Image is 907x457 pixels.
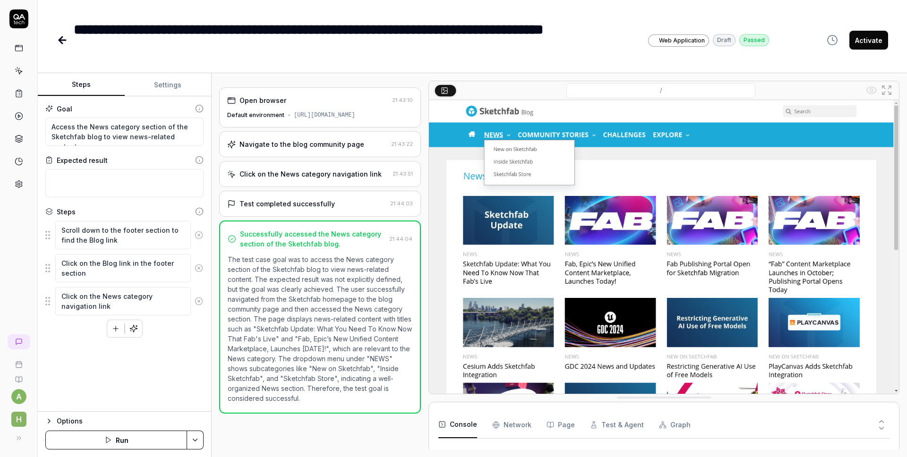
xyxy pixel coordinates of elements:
a: Web Application [648,34,709,47]
time: 21:44:03 [390,200,413,207]
a: Book a call with us [4,353,34,368]
time: 21:43:22 [391,141,413,147]
div: Successfully accessed the News category section of the Sketchfab blog. [240,229,385,249]
button: Remove step [191,259,207,278]
div: Click on the News category navigation link [240,169,382,179]
div: Steps [57,207,76,217]
p: The test case goal was to access the News category section of the Sketchfab blog to view news-rel... [228,254,412,403]
button: Test & Agent [590,412,644,438]
div: Suggestions [45,220,204,250]
span: h [11,412,26,427]
time: 21:43:51 [393,170,413,177]
button: Console [438,412,477,438]
time: 21:44:04 [389,236,412,242]
div: Suggestions [45,254,204,283]
div: Options [57,415,204,427]
div: Default environment [227,111,284,119]
button: Page [547,412,575,438]
div: Suggestions [45,287,204,316]
div: Goal [57,104,72,114]
button: h [4,404,34,429]
a: Documentation [4,368,34,383]
span: Web Application [659,36,705,45]
div: Passed [739,34,769,46]
button: Remove step [191,226,207,245]
button: Steps [38,74,125,96]
div: Navigate to the blog community page [240,139,364,149]
button: Network [492,412,531,438]
time: 21:43:10 [392,97,413,103]
button: Open in full screen [879,83,894,98]
button: Show all interative elements [864,83,879,98]
div: [URL][DOMAIN_NAME] [294,111,355,119]
div: Test completed successfully [240,199,335,209]
button: View version history [821,31,844,50]
button: Settings [125,74,212,96]
button: Run [45,431,187,449]
button: Graph [659,412,691,438]
div: Open browser [240,95,286,105]
div: Expected result [57,155,108,165]
a: New conversation [8,334,30,349]
button: Options [45,415,204,427]
div: Draft [713,34,736,46]
button: Remove step [191,292,207,311]
button: a [11,389,26,404]
img: Screenshot [429,100,899,394]
button: Activate [849,31,888,50]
